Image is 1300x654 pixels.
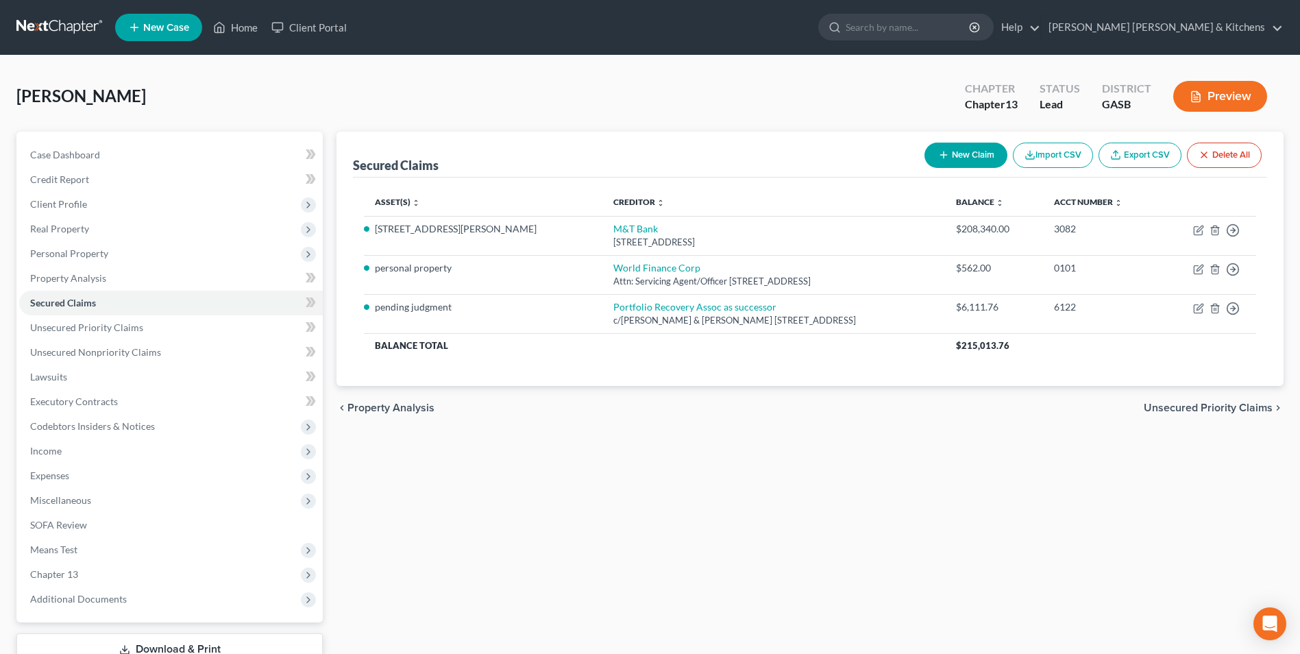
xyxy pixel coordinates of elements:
[846,14,971,40] input: Search by name...
[1144,402,1284,413] button: Unsecured Priority Claims chevron_right
[19,143,323,167] a: Case Dashboard
[1102,81,1151,97] div: District
[30,371,67,383] span: Lawsuits
[30,149,100,160] span: Case Dashboard
[30,494,91,506] span: Miscellaneous
[19,513,323,537] a: SOFA Review
[30,297,96,308] span: Secured Claims
[30,593,127,605] span: Additional Documents
[19,389,323,414] a: Executory Contracts
[206,15,265,40] a: Home
[657,199,665,207] i: unfold_more
[1187,143,1262,168] button: Delete All
[30,445,62,457] span: Income
[265,15,354,40] a: Client Portal
[30,396,118,407] span: Executory Contracts
[19,365,323,389] a: Lawsuits
[375,222,591,236] li: [STREET_ADDRESS][PERSON_NAME]
[19,291,323,315] a: Secured Claims
[30,346,161,358] span: Unsecured Nonpriority Claims
[1042,15,1283,40] a: [PERSON_NAME] [PERSON_NAME] & Kitchens
[1102,97,1151,112] div: GASB
[19,167,323,192] a: Credit Report
[336,402,347,413] i: chevron_left
[375,197,420,207] a: Asset(s) unfold_more
[613,236,934,249] div: [STREET_ADDRESS]
[30,247,108,259] span: Personal Property
[956,197,1004,207] a: Balance unfold_more
[30,420,155,432] span: Codebtors Insiders & Notices
[1054,222,1149,236] div: 3082
[956,261,1032,275] div: $562.00
[613,197,665,207] a: Creditor unfold_more
[994,15,1040,40] a: Help
[30,568,78,580] span: Chapter 13
[30,272,106,284] span: Property Analysis
[1005,97,1018,110] span: 13
[613,223,658,234] a: M&T Bank
[30,519,87,531] span: SOFA Review
[1144,402,1273,413] span: Unsecured Priority Claims
[1253,607,1286,640] div: Open Intercom Messenger
[1114,199,1123,207] i: unfold_more
[412,199,420,207] i: unfold_more
[19,340,323,365] a: Unsecured Nonpriority Claims
[143,23,189,33] span: New Case
[1054,300,1149,314] div: 6122
[30,198,87,210] span: Client Profile
[613,314,934,327] div: c/[PERSON_NAME] & [PERSON_NAME] [STREET_ADDRESS]
[924,143,1007,168] button: New Claim
[1013,143,1093,168] button: Import CSV
[30,322,143,333] span: Unsecured Priority Claims
[996,199,1004,207] i: unfold_more
[613,275,934,288] div: Attn: Servicing Agent/Officer [STREET_ADDRESS]
[1040,81,1080,97] div: Status
[613,301,776,313] a: Portfolio Recovery Assoc as successor
[965,81,1018,97] div: Chapter
[30,544,77,555] span: Means Test
[1054,261,1149,275] div: 0101
[30,223,89,234] span: Real Property
[956,300,1032,314] div: $6,111.76
[1040,97,1080,112] div: Lead
[30,173,89,185] span: Credit Report
[1273,402,1284,413] i: chevron_right
[1054,197,1123,207] a: Acct Number unfold_more
[30,470,69,481] span: Expenses
[19,315,323,340] a: Unsecured Priority Claims
[956,340,1009,351] span: $215,013.76
[965,97,1018,112] div: Chapter
[336,402,434,413] button: chevron_left Property Analysis
[375,261,591,275] li: personal property
[375,300,591,314] li: pending judgment
[1099,143,1181,168] a: Export CSV
[19,266,323,291] a: Property Analysis
[347,402,434,413] span: Property Analysis
[16,86,146,106] span: [PERSON_NAME]
[613,262,700,274] a: World Finance Corp
[956,222,1032,236] div: $208,340.00
[364,333,945,358] th: Balance Total
[353,157,439,173] div: Secured Claims
[1173,81,1267,112] button: Preview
